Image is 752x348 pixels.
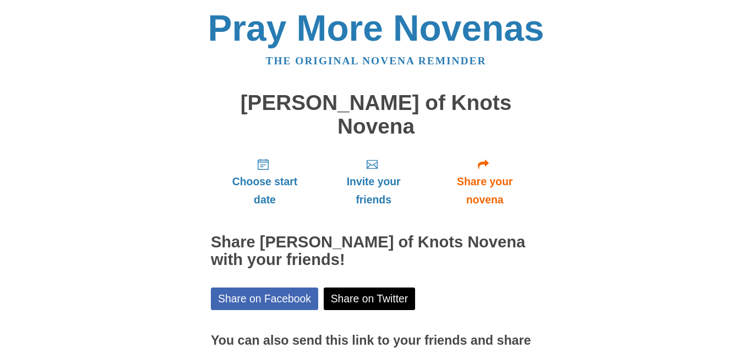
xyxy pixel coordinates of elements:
span: Invite your friends [330,173,417,209]
a: The original novena reminder [266,55,487,67]
span: Choose start date [222,173,308,209]
a: Share on Twitter [324,288,416,310]
a: Share your novena [428,149,541,214]
a: Choose start date [211,149,319,214]
a: Invite your friends [319,149,428,214]
a: Share on Facebook [211,288,318,310]
h1: [PERSON_NAME] of Knots Novena [211,91,541,138]
a: Pray More Novenas [208,8,544,48]
span: Share your novena [439,173,530,209]
h2: Share [PERSON_NAME] of Knots Novena with your friends! [211,234,541,269]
